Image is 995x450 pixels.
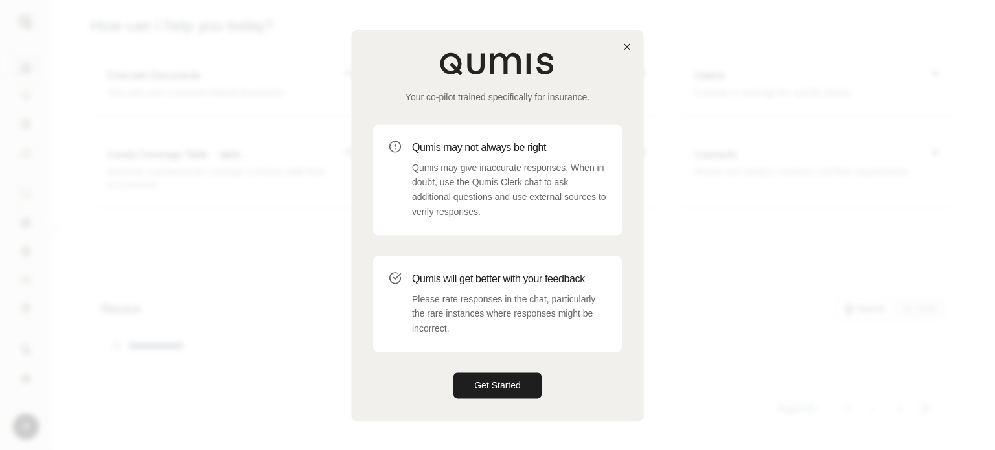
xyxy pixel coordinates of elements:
p: Qumis may give inaccurate responses. When in doubt, use the Qumis Clerk chat to ask additional qu... [412,161,606,219]
button: Get Started [453,372,542,398]
p: Please rate responses in the chat, particularly the rare instances where responses might be incor... [412,292,606,336]
p: Your co-pilot trained specifically for insurance. [373,91,622,104]
h3: Qumis may not always be right [412,140,606,155]
h3: Qumis will get better with your feedback [412,271,606,287]
img: Qumis Logo [439,52,556,75]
